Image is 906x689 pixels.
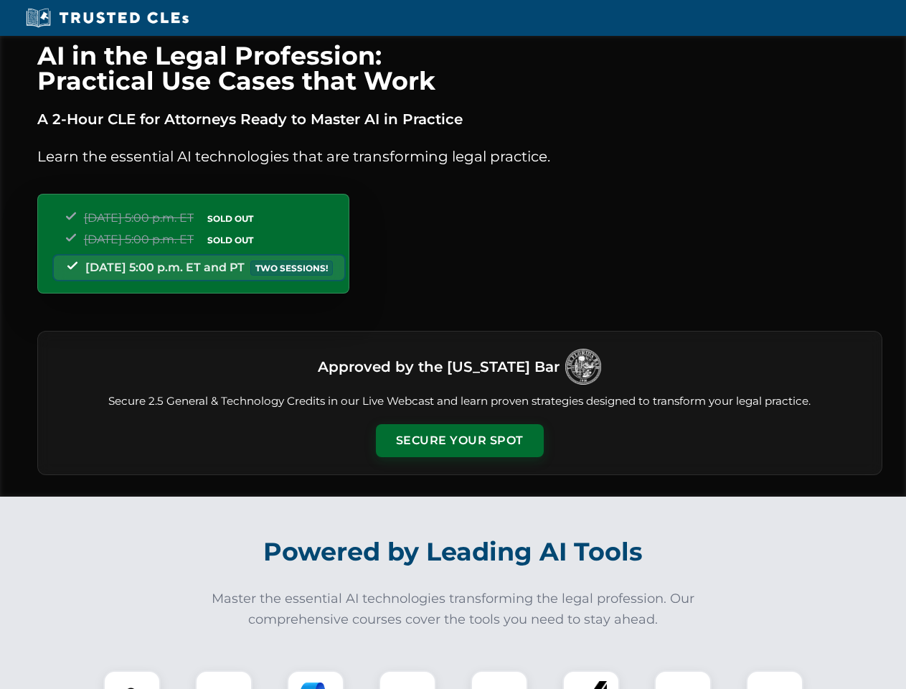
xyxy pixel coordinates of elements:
p: A 2-Hour CLE for Attorneys Ready to Master AI in Practice [37,108,882,131]
p: Master the essential AI technologies transforming the legal profession. Our comprehensive courses... [202,589,704,630]
img: Logo [565,349,601,385]
span: [DATE] 5:00 p.m. ET [84,211,194,225]
h2: Powered by Leading AI Tools [56,527,851,577]
span: SOLD OUT [202,211,258,226]
h3: Approved by the [US_STATE] Bar [318,354,560,380]
p: Secure 2.5 General & Technology Credits in our Live Webcast and learn proven strategies designed ... [55,393,864,410]
button: Secure Your Spot [376,424,544,457]
p: Learn the essential AI technologies that are transforming legal practice. [37,145,882,168]
h1: AI in the Legal Profession: Practical Use Cases that Work [37,43,882,93]
span: [DATE] 5:00 p.m. ET [84,233,194,246]
img: Trusted CLEs [22,7,193,29]
span: SOLD OUT [202,233,258,248]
